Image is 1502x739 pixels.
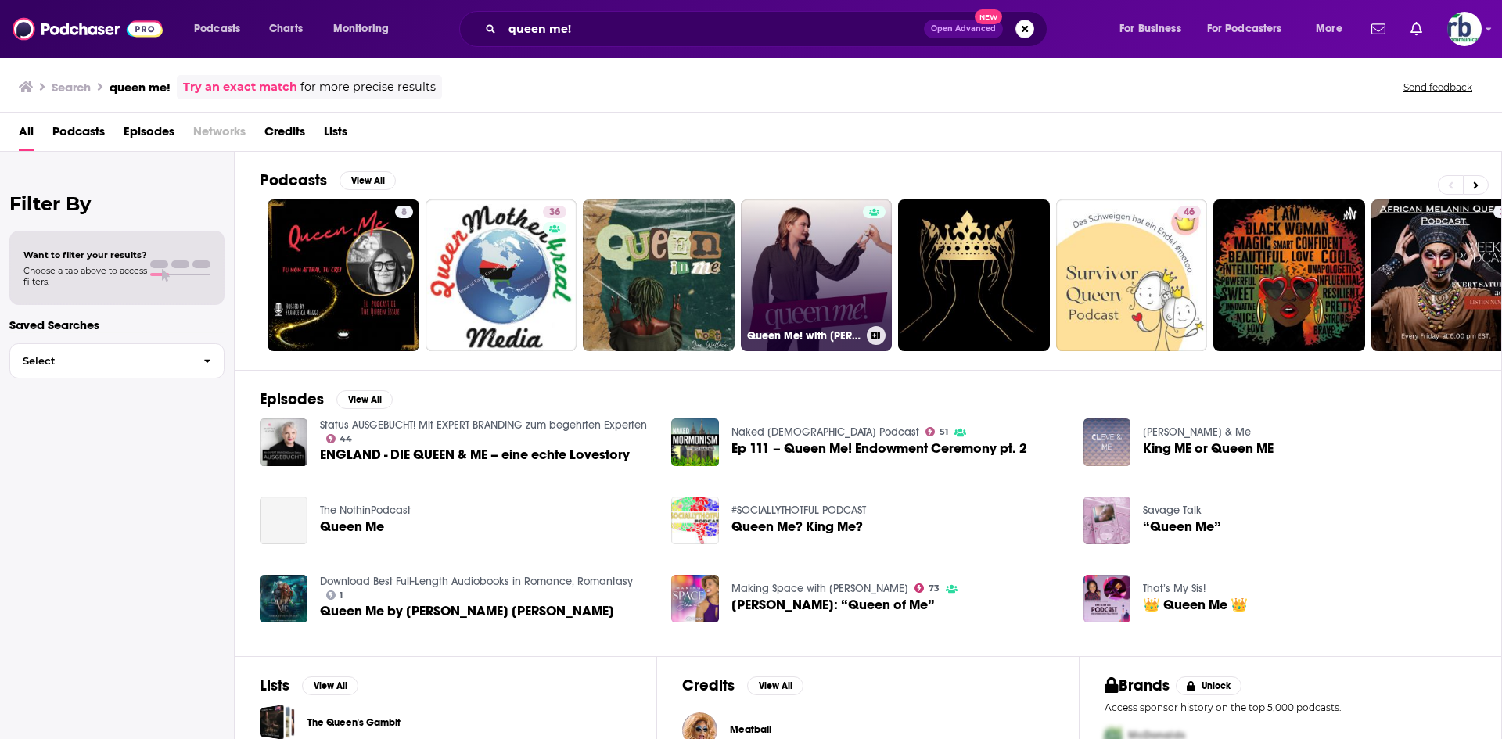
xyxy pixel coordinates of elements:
[320,418,647,432] a: Status AUSGEBUCHT! Mit EXPERT BRANDING zum begehrten Experten
[543,206,566,218] a: 36
[1404,16,1428,42] a: Show notifications dropdown
[731,504,866,517] a: #SOCIALLYTHOTFUL PODCAST
[269,18,303,40] span: Charts
[747,676,803,695] button: View All
[307,714,401,731] a: The Queen's Gambit
[340,592,343,599] span: 1
[549,205,560,221] span: 36
[52,80,91,95] h3: Search
[1447,12,1482,46] img: User Profile
[1365,16,1392,42] a: Show notifications dropdown
[1143,425,1251,439] a: Cleve & Me
[731,442,1027,455] a: Ep 111 – Queen Me! Endowment Ceremony pt. 2
[914,583,940,593] a: 73
[1197,16,1305,41] button: open menu
[1143,598,1248,612] span: 👑 Queen Me 👑
[1056,199,1208,351] a: 46
[1143,520,1221,533] a: “Queen Me”
[502,16,924,41] input: Search podcasts, credits, & more...
[260,418,307,466] a: ENGLAND - DIE QUEEN & ME – eine echte Lovestory
[320,604,614,618] span: Queen Me by [PERSON_NAME] [PERSON_NAME]
[260,676,289,695] h2: Lists
[52,119,105,151] a: Podcasts
[260,497,307,544] a: Queen Me
[682,676,803,695] a: CreditsView All
[193,119,246,151] span: Networks
[671,497,719,544] img: Queen Me? King Me?
[302,676,358,695] button: View All
[931,25,996,33] span: Open Advanced
[264,119,305,151] a: Credits
[110,80,171,95] h3: queen me!
[1176,676,1242,695] button: Unlock
[1083,497,1131,544] img: “Queen Me”
[1083,575,1131,622] img: 👑 Queen Me 👑
[924,20,1003,38] button: Open AdvancedNew
[19,119,34,151] a: All
[731,598,935,612] span: [PERSON_NAME]: “Queen of Me”
[320,604,614,618] a: Queen Me by Amber Lynn Natusch
[671,575,719,622] img: Shania Twain: “Queen of Me”
[326,434,353,443] a: 44
[474,11,1062,47] div: Search podcasts, credits, & more...
[1109,16,1201,41] button: open menu
[1447,12,1482,46] span: Logged in as johannarb
[731,520,863,533] a: Queen Me? King Me?
[730,723,771,736] a: Meatball
[1143,582,1206,595] a: That’s My Sis!
[1207,18,1282,40] span: For Podcasters
[940,429,948,436] span: 51
[395,206,413,218] a: 8
[401,205,407,221] span: 8
[23,265,147,287] span: Choose a tab above to access filters.
[300,78,436,96] span: for more precise results
[1399,81,1477,94] button: Send feedback
[731,425,919,439] a: Naked Mormonism Podcast
[320,448,630,461] a: ENGLAND - DIE QUEEN & ME – eine echte Lovestory
[260,389,393,409] a: EpisodesView All
[1105,676,1170,695] h2: Brands
[320,504,411,517] a: The NothinPodcast
[13,14,163,44] img: Podchaser - Follow, Share and Rate Podcasts
[9,317,225,332] p: Saved Searches
[320,575,633,588] a: Download Best Full-Length Audiobooks in Romance, Romantasy
[1083,418,1131,466] a: King ME or Queen ME
[320,520,384,533] a: Queen Me
[260,575,307,622] img: Queen Me by Amber Lynn Natusch
[260,676,358,695] a: ListsView All
[183,78,297,96] a: Try an exact match
[324,119,347,151] a: Lists
[747,329,861,343] h3: Queen Me! with [PERSON_NAME] [PERSON_NAME]
[426,199,577,351] a: 36
[336,390,393,409] button: View All
[1447,12,1482,46] button: Show profile menu
[1177,206,1201,218] a: 46
[682,676,735,695] h2: Credits
[340,171,396,190] button: View All
[1119,18,1181,40] span: For Business
[9,343,225,378] button: Select
[731,582,908,595] a: Making Space with Hoda Kotb
[1316,18,1342,40] span: More
[925,427,948,436] a: 51
[260,170,396,190] a: PodcastsView All
[1143,442,1274,455] a: King ME or Queen ME
[671,418,719,466] a: Ep 111 – Queen Me! Endowment Ceremony pt. 2
[183,16,261,41] button: open menu
[1184,205,1195,221] span: 46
